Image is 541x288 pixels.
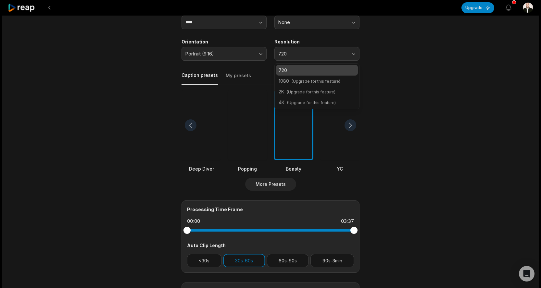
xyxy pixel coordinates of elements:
button: None [274,16,359,29]
button: 30s-60s [223,254,265,267]
button: Upgrade [461,2,494,13]
button: More Presets [245,178,296,191]
span: 720 [278,51,346,57]
span: None [278,19,346,25]
div: Open Intercom Messenger [519,266,535,282]
p: 720 [279,67,355,74]
div: Deep Diver [182,165,221,172]
div: 00:00 [187,218,200,224]
label: Orientation [182,39,267,45]
button: Caption presets [182,72,218,85]
span: (Upgrade for this feature) [287,100,336,105]
div: 720 [274,63,359,109]
div: Beasty [274,165,313,172]
span: (Upgrade for this feature) [292,79,340,84]
button: My presets [226,72,251,85]
button: <30s [187,254,221,267]
p: 1080 [279,78,355,84]
label: Resolution [274,39,359,45]
button: 90s-3min [310,254,354,267]
div: Popping [228,165,267,172]
div: Processing Time Frame [187,206,354,213]
div: 03:37 [341,218,354,224]
span: Portrait (9:16) [185,51,254,57]
p: 2K [279,88,355,95]
button: 60s-90s [267,254,309,267]
div: Auto Clip Length [187,242,354,249]
button: Portrait (9:16) [182,47,267,61]
span: (Upgrade for this feature) [287,90,335,94]
p: 4K [279,99,355,106]
button: 720 [274,47,359,61]
div: YC [320,165,359,172]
